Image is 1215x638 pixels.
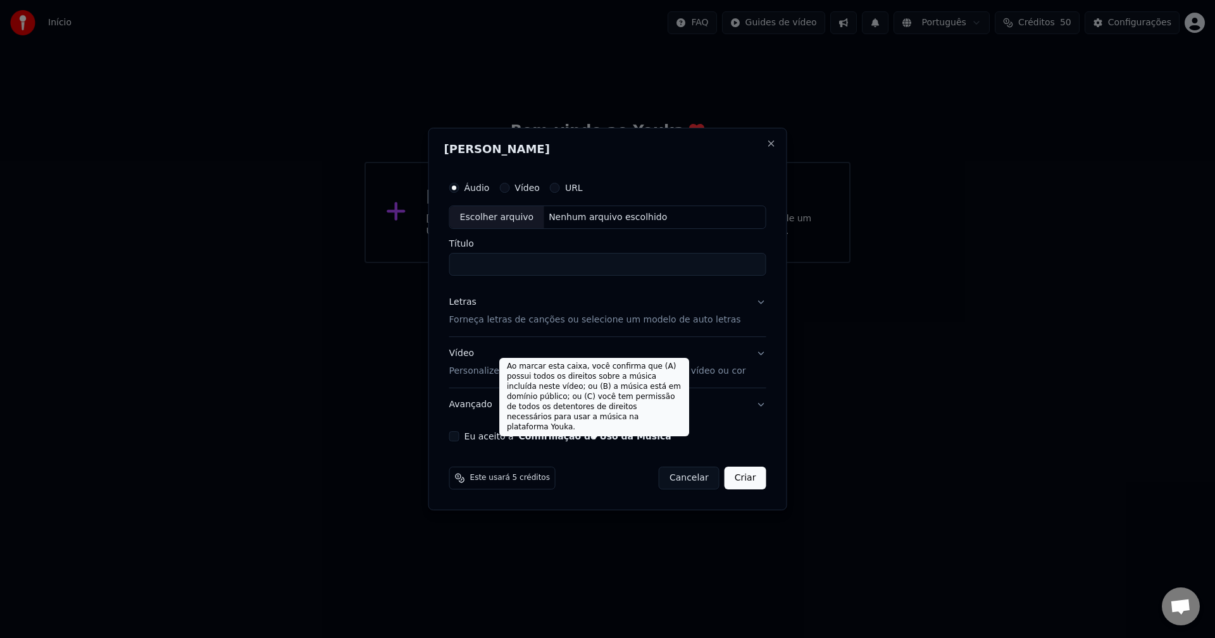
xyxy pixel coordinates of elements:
[470,473,550,483] span: Este usará 5 créditos
[449,388,766,421] button: Avançado
[449,314,741,327] p: Forneça letras de canções ou selecione um modelo de auto letras
[565,183,583,192] label: URL
[444,144,771,155] h2: [PERSON_NAME]
[450,206,544,229] div: Escolher arquivo
[499,358,689,436] div: Ao marcar esta caixa, você confirma que (A) possui todos os direitos sobre a música incluída nest...
[659,467,720,489] button: Cancelar
[449,240,766,248] label: Título
[449,297,477,309] div: Letras
[514,183,540,192] label: Vídeo
[544,211,672,224] div: Nenhum arquivo escolhido
[464,183,490,192] label: Áudio
[449,338,766,388] button: VídeoPersonalize o vídeo de [PERSON_NAME]: use imagem, vídeo ou cor
[449,348,746,378] div: Vídeo
[449,286,766,337] button: LetrasForneça letras de canções ou selecione um modelo de auto letras
[519,432,671,441] button: Eu aceito a
[449,365,746,377] p: Personalize o vídeo de [PERSON_NAME]: use imagem, vídeo ou cor
[464,432,671,441] label: Eu aceito a
[725,467,766,489] button: Criar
